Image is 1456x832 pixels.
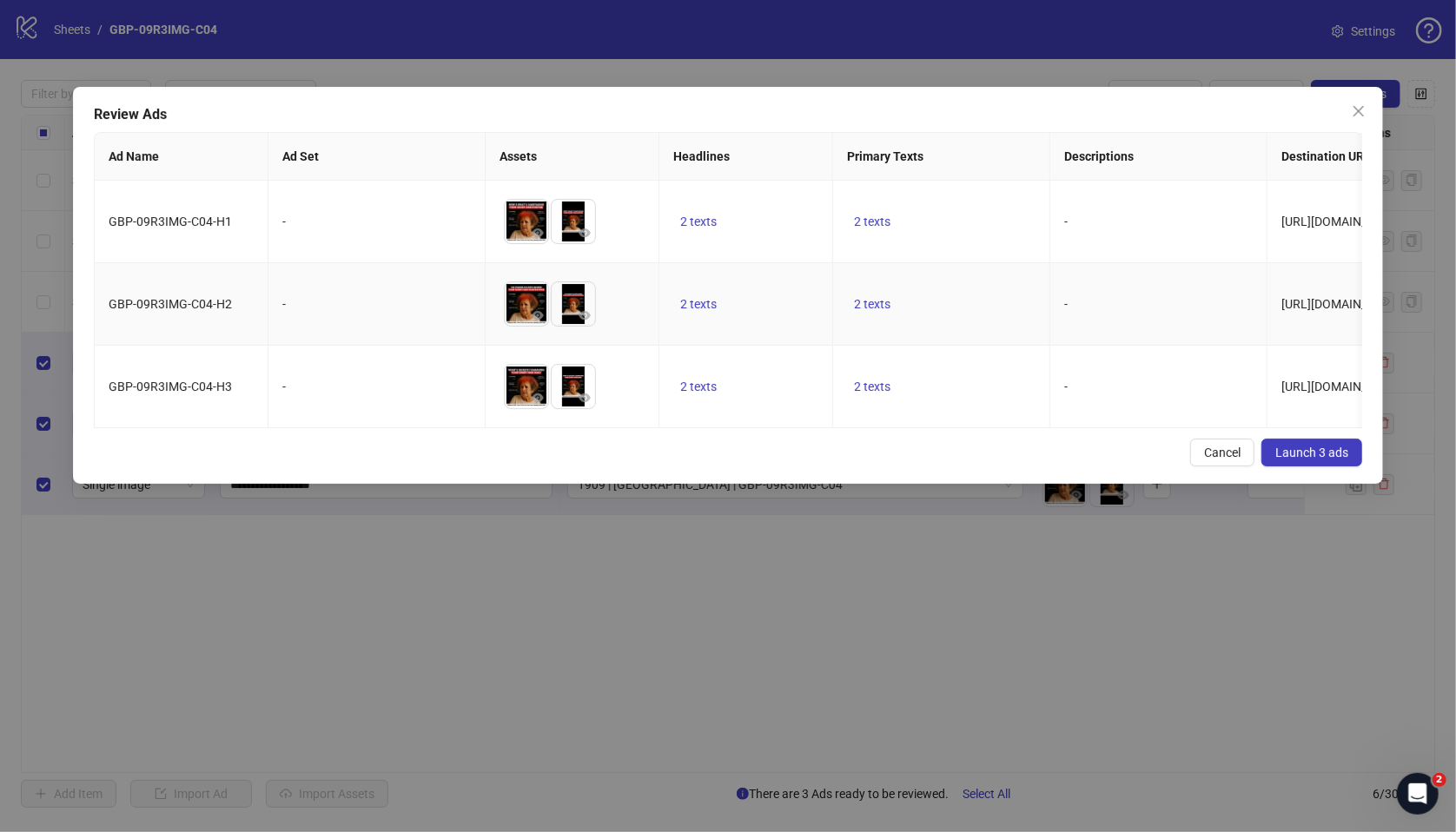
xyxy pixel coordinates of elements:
span: GBP-09R3IMG-C04-H1 [109,215,232,228]
span: - [1064,297,1068,311]
span: 2 texts [854,380,890,393]
span: [URL][DOMAIN_NAME] [1281,215,1404,228]
div: - [282,377,471,396]
th: Headlines [659,133,833,181]
button: Preview [527,387,548,408]
div: Review Ads [94,104,1362,125]
span: - [1064,380,1068,393]
button: 2 texts [847,211,897,232]
button: Cancel [1190,439,1254,466]
img: Asset 1 [505,200,548,243]
img: Asset 2 [552,282,595,326]
div: - [282,212,471,231]
button: 2 texts [847,294,897,314]
th: Descriptions [1050,133,1267,181]
th: Assets [486,133,659,181]
button: Preview [574,387,595,408]
span: [URL][DOMAIN_NAME] [1281,297,1404,311]
button: Preview [527,305,548,326]
span: 2 [1433,773,1446,787]
img: Asset 1 [505,365,548,408]
button: Preview [574,305,595,326]
img: Asset 2 [552,365,595,408]
span: eye [579,227,591,239]
th: Primary Texts [833,133,1050,181]
span: GBP-09R3IMG-C04-H2 [109,297,232,311]
span: GBP-09R3IMG-C04-H3 [109,380,232,393]
img: Asset 2 [552,200,595,243]
button: Preview [527,222,548,243]
span: 2 texts [680,297,717,311]
span: - [1064,215,1068,228]
span: [URL][DOMAIN_NAME] [1281,380,1404,393]
span: 2 texts [854,215,890,228]
span: eye [532,392,544,404]
th: Ad Name [95,133,268,181]
button: 2 texts [673,211,724,232]
span: 2 texts [680,215,717,228]
th: Ad Set [268,133,486,181]
span: Cancel [1204,446,1241,459]
span: close [1352,104,1366,118]
button: Preview [574,222,595,243]
span: Launch 3 ads [1275,446,1348,459]
span: eye [579,309,591,321]
img: Asset 1 [505,282,548,326]
span: eye [579,392,591,404]
span: 2 texts [854,297,890,311]
button: 2 texts [673,294,724,314]
iframe: Intercom live chat [1397,773,1439,815]
span: eye [532,227,544,239]
span: eye [532,309,544,321]
th: Destination URL [1267,133,1441,181]
div: - [282,294,471,314]
span: 2 texts [680,380,717,393]
button: 2 texts [673,376,724,397]
button: Launch 3 ads [1261,439,1362,466]
button: 2 texts [847,376,897,397]
button: Close [1345,97,1373,125]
